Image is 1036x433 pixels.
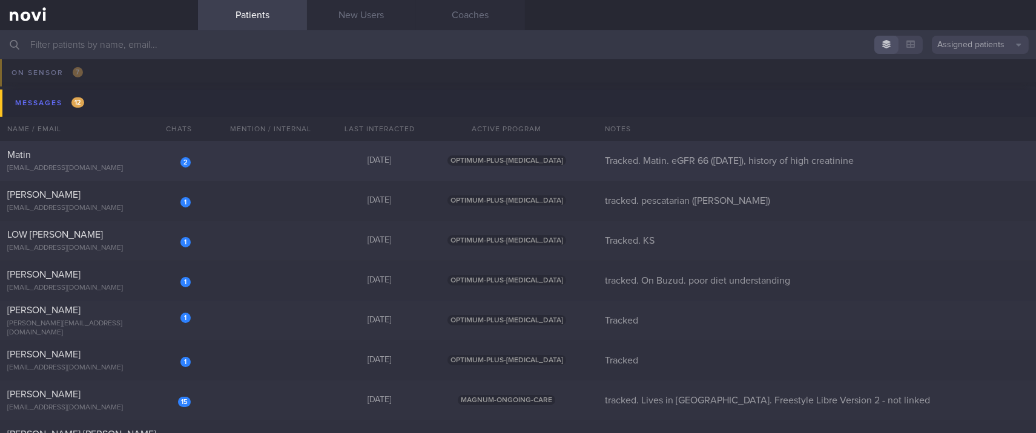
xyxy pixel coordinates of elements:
[7,305,81,315] span: [PERSON_NAME]
[71,97,84,108] span: 12
[447,235,566,246] span: OPTIMUM-PLUS-[MEDICAL_DATA]
[7,244,191,253] div: [EMAIL_ADDRESS][DOMAIN_NAME]
[7,350,81,359] span: [PERSON_NAME]
[7,150,31,160] span: Matin
[216,117,325,141] div: Mention / Internal
[434,117,579,141] div: Active Program
[598,275,1036,287] div: tracked. On Buzud. poor diet understanding
[7,164,191,173] div: [EMAIL_ADDRESS][DOMAIN_NAME]
[7,230,103,239] span: LOW [PERSON_NAME]
[180,277,191,287] div: 1
[325,155,434,166] div: [DATE]
[447,275,566,285] span: OPTIMUM-PLUS-[MEDICAL_DATA]
[325,275,434,286] div: [DATE]
[447,355,566,365] span: OPTIMUM-PLUS-[MEDICAL_DATA]
[447,315,566,325] span: OPTIMUM-PLUS-[MEDICAL_DATA]
[598,235,1036,247] div: Tracked. KS
[7,284,191,293] div: [EMAIL_ADDRESS][DOMAIN_NAME]
[325,355,434,366] div: [DATE]
[325,395,434,406] div: [DATE]
[180,313,191,323] div: 1
[598,314,1036,327] div: Tracked
[180,157,191,168] div: 2
[7,389,81,399] span: [PERSON_NAME]
[150,117,198,141] div: Chats
[932,36,1029,54] button: Assigned patients
[458,395,555,405] span: MAGNUM-ONGOING-CARE
[7,270,81,279] span: [PERSON_NAME]
[180,197,191,207] div: 1
[598,394,1036,406] div: tracked. Lives in [GEOGRAPHIC_DATA]. Freestyle Libre Version 2 - not linked
[325,117,434,141] div: Last Interacted
[178,397,191,407] div: 15
[180,237,191,247] div: 1
[7,403,191,412] div: [EMAIL_ADDRESS][DOMAIN_NAME]
[598,354,1036,366] div: Tracked
[180,357,191,367] div: 1
[325,315,434,326] div: [DATE]
[325,235,434,246] div: [DATE]
[598,195,1036,207] div: tracked. pescatarian ([PERSON_NAME])
[598,155,1036,167] div: Tracked. Matin. eGFR 66 ([DATE]), history of high creatinine
[7,190,81,200] span: [PERSON_NAME]
[447,195,566,206] span: OPTIMUM-PLUS-[MEDICAL_DATA]
[7,319,191,337] div: [PERSON_NAME][EMAIL_ADDRESS][DOMAIN_NAME]
[598,117,1036,141] div: Notes
[7,363,191,373] div: [EMAIL_ADDRESS][DOMAIN_NAME]
[325,195,434,206] div: [DATE]
[447,155,566,166] span: OPTIMUM-PLUS-[MEDICAL_DATA]
[12,95,87,111] div: Messages
[7,204,191,213] div: [EMAIL_ADDRESS][DOMAIN_NAME]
